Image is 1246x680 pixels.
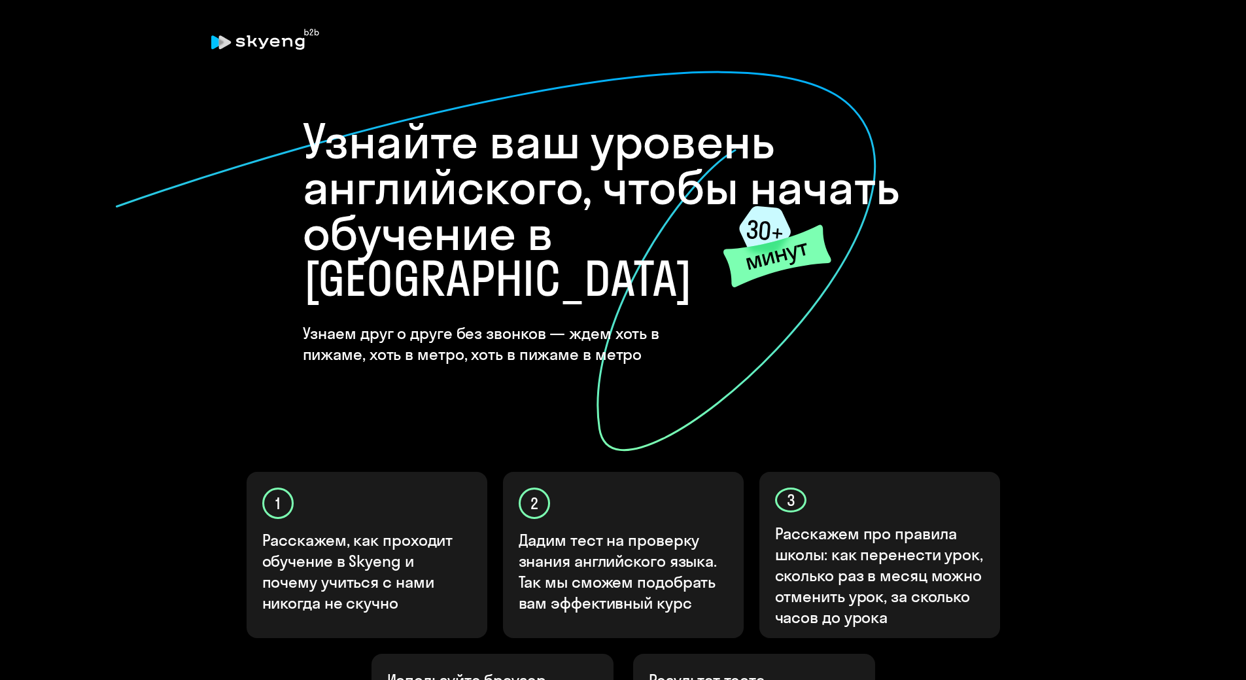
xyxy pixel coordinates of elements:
h4: Узнаем друг о друге без звонков — ждем хоть в пижаме, хоть в метро, хоть в пижаме в метро [303,323,725,365]
div: 2 [519,488,550,519]
p: Расскажем про правила школы: как перенести урок, сколько раз в месяц можно отменить урок, за скол... [775,523,986,628]
p: Расскажем, как проходит обучение в Skyeng и почему учиться с нами никогда не скучно [262,529,473,613]
div: 3 [775,488,806,512]
h1: Узнайте ваш уровень английского, чтобы начать обучение в [GEOGRAPHIC_DATA] [303,118,944,302]
div: 1 [262,488,294,519]
p: Дадим тест на проверку знания английского языка. Так мы сможем подобрать вам эффективный курс [519,529,729,613]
